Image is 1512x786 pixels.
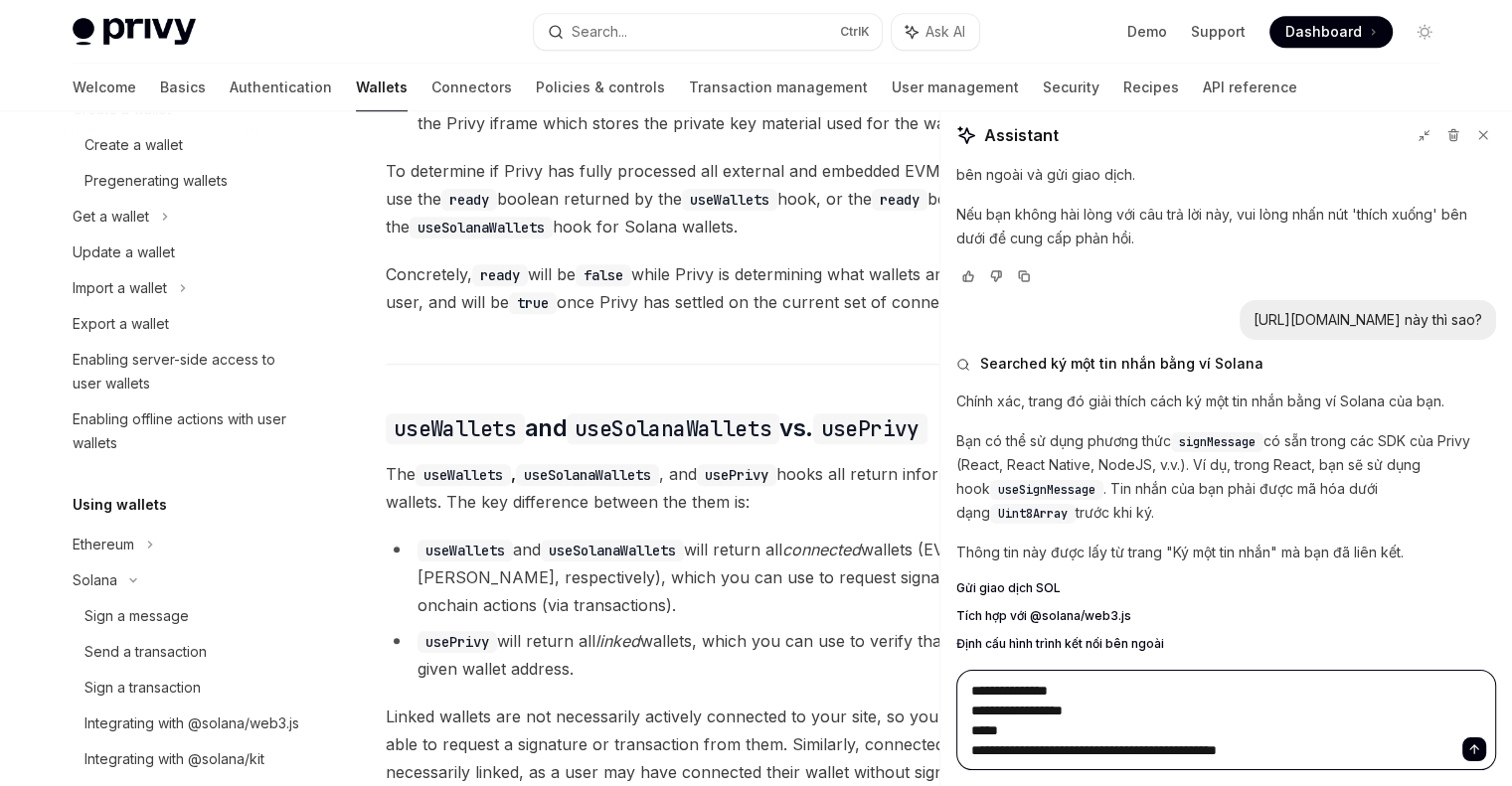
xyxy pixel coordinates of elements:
[57,235,311,270] a: Update a wallet
[230,64,332,111] a: Authentication
[956,390,1496,413] p: Chính xác, trang đó giải thích cách ký một tin nhắn bằng ví Solana của bạn.
[1285,22,1362,42] span: Dashboard
[57,741,311,777] a: Integrating with @solana/kit
[73,240,175,264] div: Update a wallet
[84,133,183,157] div: Create a wallet
[416,464,659,484] strong: ,
[73,205,149,229] div: Get a wallet
[697,464,776,486] code: usePrivy
[1123,64,1179,111] a: Recipes
[386,412,927,444] span: and vs.
[57,127,311,163] a: Create a wallet
[73,18,196,46] img: light logo
[956,541,1496,564] p: Thông tin này được lấy từ trang "Ký một tin nhắn" mà bạn đã liên kết.
[472,264,528,286] code: ready
[416,464,511,486] code: useWallets
[516,464,659,486] code: useSolanaWallets
[509,292,557,314] code: true
[689,64,868,111] a: Transaction management
[418,540,513,561] code: useWallets
[73,64,136,111] a: Welcome
[73,407,299,455] div: Enabling offline actions with user wallets
[73,533,134,556] div: Ethereum
[410,217,553,238] code: useSolanaWallets
[84,676,201,700] div: Sign a transaction
[73,568,117,592] div: Solana
[892,14,979,50] button: Ask AI
[73,312,169,336] div: Export a wallet
[998,482,1095,498] span: useSignMessage
[980,354,1263,374] span: Searched ký một tin nhắn bằng ví Solana
[956,636,1164,652] span: Định cấu hình trình kết nối bên ngoài
[536,64,665,111] a: Policies & controls
[1462,737,1486,761] button: Send message
[872,189,927,211] code: ready
[57,401,311,461] a: Enabling offline actions with user wallets
[1191,22,1246,42] a: Support
[682,189,777,211] code: useWallets
[1179,434,1256,450] span: signMessage
[541,540,684,561] code: useSolanaWallets
[1269,16,1393,48] a: Dashboard
[57,342,311,401] a: Enabling server-side access to user wallets
[386,260,1102,316] span: Concretely, will be while Privy is determining what wallets are available for the user, and will ...
[356,64,408,111] a: Wallets
[386,157,1102,240] span: To determine if Privy has fully processed all external and embedded EVM wallet connections, use t...
[57,163,311,199] a: Pregenerating wallets
[998,506,1068,522] span: Uint8Array
[1043,64,1099,111] a: Security
[386,460,1102,516] span: The , and hooks all return information about a user’s wallets. The key difference between the the...
[956,580,1496,596] a: Gửi giao dịch SOL
[956,636,1496,652] a: Định cấu hình trình kết nối bên ngoài
[956,429,1496,525] p: Bạn có thể sử dụng phương thức có sẵn trong các SDK của Privy (React, React Native, NodeJS, v.v.)...
[160,64,206,111] a: Basics
[1203,64,1297,111] a: API reference
[1254,310,1482,330] div: [URL][DOMAIN_NAME] này thì sao?
[956,608,1496,624] a: Tích hợp với @solana/web3.js
[73,276,167,300] div: Import a wallet
[1127,22,1167,42] a: Demo
[57,634,311,670] a: Send a transaction
[782,540,861,559] em: connected
[57,306,311,342] a: Export a wallet
[840,24,870,40] span: Ctrl K
[1409,16,1440,48] button: Toggle dark mode
[84,711,299,735] div: Integrating with @solana/web3.js
[595,631,640,651] em: linked
[984,123,1059,147] span: Assistant
[956,580,1061,596] span: Gửi giao dịch SOL
[418,631,497,653] code: usePrivy
[73,493,167,517] h5: Using wallets
[534,14,882,50] button: Search...CtrlK
[567,413,779,444] code: useSolanaWallets
[956,354,1496,374] button: Searched ký một tin nhắn bằng ví Solana
[386,413,525,444] code: useWallets
[57,670,311,706] a: Sign a transaction
[892,64,1019,111] a: User management
[386,536,1102,619] li: and will return all wallets (EVM and [PERSON_NAME], respectively), which you can use to request s...
[386,627,1102,683] li: will return all wallets, which you can use to verify that a user owns a given wallet address.
[572,20,627,44] div: Search...
[73,348,299,395] div: Enabling server-side access to user wallets
[925,22,965,42] span: Ask AI
[813,413,927,444] code: usePrivy
[956,203,1496,250] p: Nếu bạn không hài lòng với câu trả lời này, vui lòng nhấn nút 'thích xuống' bên dưới để cung cấp ...
[956,608,1131,624] span: Tích hợp với @solana/web3.js
[441,189,497,211] code: ready
[57,706,311,741] a: Integrating with @solana/web3.js
[84,640,207,664] div: Send a transaction
[57,598,311,634] a: Sign a message
[84,604,189,628] div: Sign a message
[431,64,512,111] a: Connectors
[84,747,264,771] div: Integrating with @solana/kit
[84,169,228,193] div: Pregenerating wallets
[576,264,631,286] code: false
